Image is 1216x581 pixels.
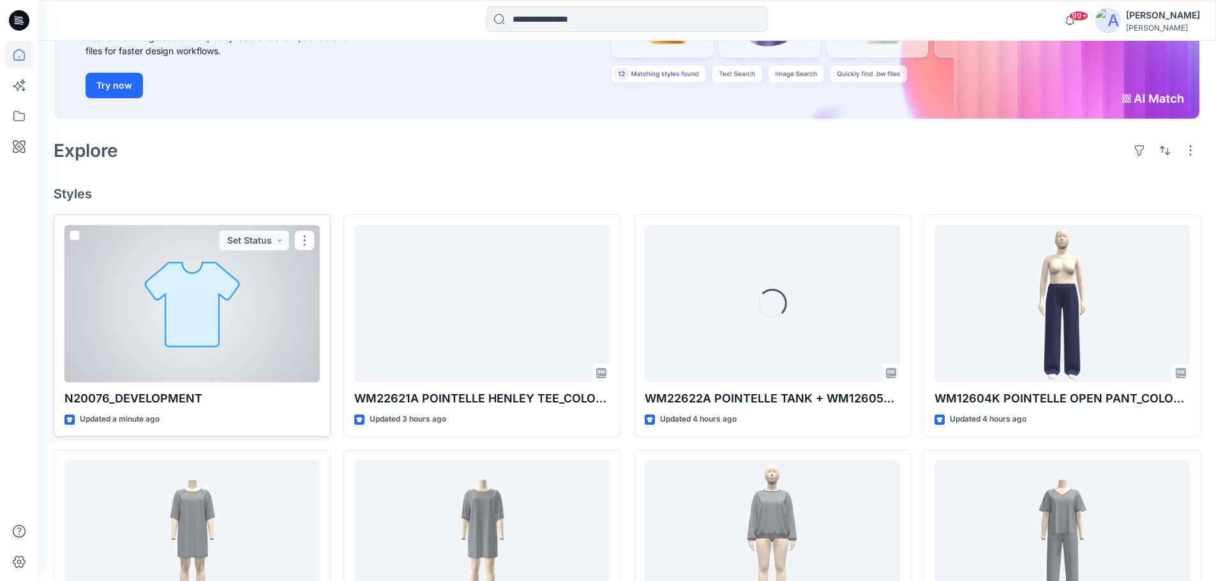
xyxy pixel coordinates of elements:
[950,413,1026,426] p: Updated 4 hours ago
[1095,8,1121,33] img: avatar
[54,140,118,161] h2: Explore
[1069,11,1088,21] span: 99+
[1126,8,1200,23] div: [PERSON_NAME]
[354,390,610,408] p: WM22621A POINTELLE HENLEY TEE_COLORWAY_REV8
[86,31,373,57] div: Use text or image search to quickly locate relevant, editable .bw files for faster design workflows.
[86,73,143,98] button: Try now
[370,413,446,426] p: Updated 3 hours ago
[64,225,320,383] a: N20076_DEVELOPMENT
[660,413,737,426] p: Updated 4 hours ago
[645,390,900,408] p: WM22622A POINTELLE TANK + WM12605K POINTELLE SHORT -w- PICOT_COLORWAY REV1
[80,413,160,426] p: Updated a minute ago
[54,186,1201,202] h4: Styles
[64,390,320,408] p: N20076_DEVELOPMENT
[1126,23,1200,33] div: [PERSON_NAME]
[935,390,1190,408] p: WM12604K POINTELLE OPEN PANT_COLORWAY REV1
[935,225,1190,383] a: WM12604K POINTELLE OPEN PANT_COLORWAY REV1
